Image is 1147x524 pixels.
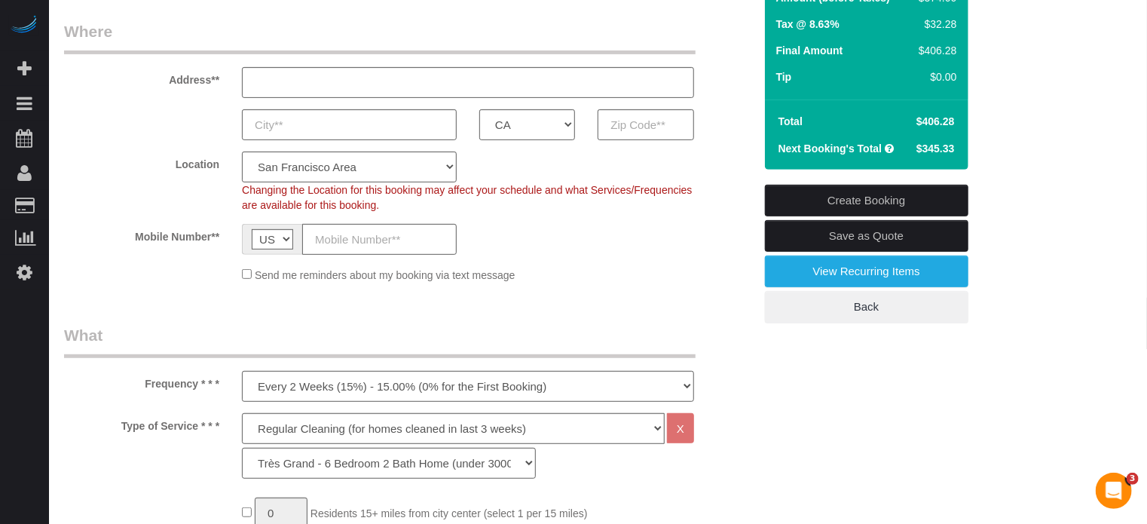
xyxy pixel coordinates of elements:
a: Save as Quote [765,220,968,252]
input: Zip Code** [598,109,693,140]
span: Residents 15+ miles from city center (select 1 per 15 miles) [310,507,588,519]
span: $406.28 [916,115,955,127]
input: Mobile Number** [302,224,457,255]
label: Tip [776,69,792,84]
label: Tax @ 8.63% [776,17,840,32]
a: View Recurring Items [765,256,968,287]
div: $0.00 [913,69,956,84]
iframe: Intercom live chat [1096,473,1132,509]
div: $32.28 [913,17,956,32]
span: $345.33 [916,142,955,155]
span: 3 [1127,473,1139,485]
label: Frequency * * * [53,371,231,391]
strong: Next Booking's Total [778,142,882,155]
strong: Total [778,115,803,127]
a: Create Booking [765,185,968,216]
label: Final Amount [776,43,843,58]
a: Back [765,291,968,323]
legend: Where [64,20,696,54]
label: Mobile Number** [53,224,231,244]
span: Send me reminders about my booking via text message [255,269,515,281]
label: Type of Service * * * [53,413,231,434]
img: Automaid Logo [9,15,39,36]
legend: What [64,324,696,358]
div: $406.28 [913,43,956,58]
label: Location [53,152,231,172]
span: Changing the Location for this booking may affect your schedule and what Services/Frequencies are... [242,184,692,211]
